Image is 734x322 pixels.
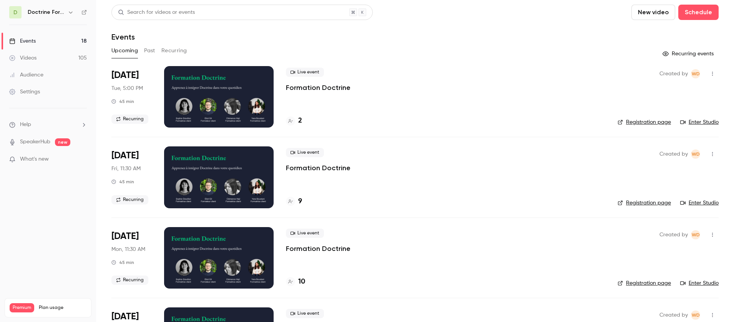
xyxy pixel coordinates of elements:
[286,68,324,77] span: Live event
[10,303,34,312] span: Premium
[286,229,324,238] span: Live event
[286,148,324,157] span: Live event
[692,310,700,320] span: WD
[680,279,719,287] a: Enter Studio
[111,66,152,128] div: Sep 30 Tue, 5:00 PM (Europe/Paris)
[659,230,688,239] span: Created by
[118,8,195,17] div: Search for videos or events
[161,45,187,57] button: Recurring
[55,138,70,146] span: new
[691,230,700,239] span: Webinar Doctrine
[111,69,139,81] span: [DATE]
[13,8,17,17] span: D
[692,149,700,159] span: WD
[298,196,302,207] h4: 9
[680,118,719,126] a: Enter Studio
[659,48,719,60] button: Recurring events
[9,71,43,79] div: Audience
[286,196,302,207] a: 9
[111,259,134,266] div: 45 min
[298,116,302,126] h4: 2
[28,8,65,16] h6: Doctrine Formation Avocats
[286,163,350,173] a: Formation Doctrine
[298,277,305,287] h4: 10
[680,199,719,207] a: Enter Studio
[111,85,143,92] span: Tue, 5:00 PM
[286,277,305,287] a: 10
[111,246,145,253] span: Mon, 11:30 AM
[618,199,671,207] a: Registration page
[659,69,688,78] span: Created by
[39,305,86,311] span: Plan usage
[9,37,36,45] div: Events
[111,165,141,173] span: Fri, 11:30 AM
[144,45,155,57] button: Past
[9,88,40,96] div: Settings
[20,155,49,163] span: What's new
[111,98,134,105] div: 45 min
[691,310,700,320] span: Webinar Doctrine
[659,310,688,320] span: Created by
[691,69,700,78] span: Webinar Doctrine
[286,309,324,318] span: Live event
[111,230,139,242] span: [DATE]
[111,276,148,285] span: Recurring
[286,83,350,92] a: Formation Doctrine
[659,149,688,159] span: Created by
[9,54,37,62] div: Videos
[286,244,350,253] a: Formation Doctrine
[631,5,675,20] button: New video
[20,121,31,129] span: Help
[618,118,671,126] a: Registration page
[692,230,700,239] span: WD
[618,279,671,287] a: Registration page
[78,156,87,163] iframe: Noticeable Trigger
[111,195,148,204] span: Recurring
[111,146,152,208] div: Oct 3 Fri, 11:30 AM (Europe/Paris)
[692,69,700,78] span: WD
[9,121,87,129] li: help-dropdown-opener
[286,116,302,126] a: 2
[691,149,700,159] span: Webinar Doctrine
[111,32,135,41] h1: Events
[111,149,139,162] span: [DATE]
[20,138,50,146] a: SpeakerHub
[111,45,138,57] button: Upcoming
[111,115,148,124] span: Recurring
[678,5,719,20] button: Schedule
[111,179,134,185] div: 45 min
[111,227,152,289] div: Oct 6 Mon, 11:30 AM (Europe/Paris)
